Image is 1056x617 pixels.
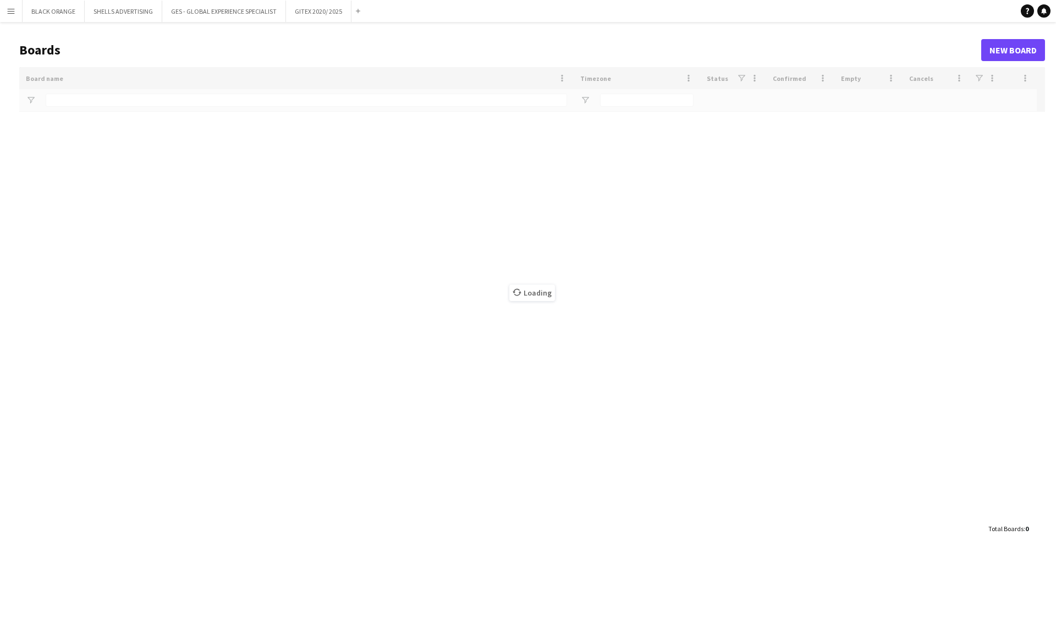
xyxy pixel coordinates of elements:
[19,42,981,58] h1: Boards
[509,285,555,301] span: Loading
[1025,525,1028,533] span: 0
[23,1,85,22] button: BLACK ORANGE
[162,1,286,22] button: GES - GLOBAL EXPERIENCE SPECIALIST
[286,1,351,22] button: GITEX 2020/ 2025
[981,39,1045,61] a: New Board
[85,1,162,22] button: SHELLS ADVERTISING
[988,518,1028,539] div: :
[988,525,1024,533] span: Total Boards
